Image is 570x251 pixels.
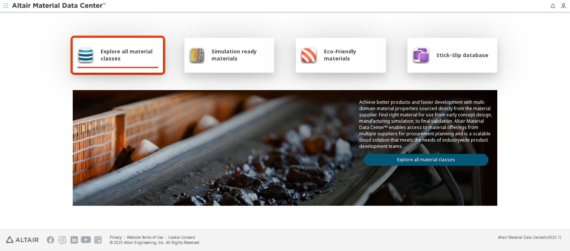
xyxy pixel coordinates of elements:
[101,48,158,62] span: Explore all material classes
[498,235,561,240] div: (v2025.1)
[498,235,545,240] span: Altair Material Data Center
[77,46,94,64] img: Explore all material classes
[212,48,270,62] span: Simulation ready materials
[12,2,107,10] img: Altair Material Data Center
[127,235,163,240] a: Website Terms of Use
[189,46,205,64] img: Simulation ready materials
[300,46,317,64] img: Eco-Friendly materials
[110,240,200,245] div: © 2025 Altair Engineering, Inc. All Rights Reserved.
[436,52,488,59] span: Stick-Slip database
[359,99,493,149] p: Achieve better products and faster development with multi-domain material properties sourced dire...
[364,154,488,166] a: Explore all material classes
[324,48,381,62] span: Eco-Friendly materials
[110,235,122,240] a: Privacy
[412,46,430,64] img: Stick-Slip database
[6,237,39,243] img: Altair Engineering
[168,235,195,240] a: Cookie Consent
